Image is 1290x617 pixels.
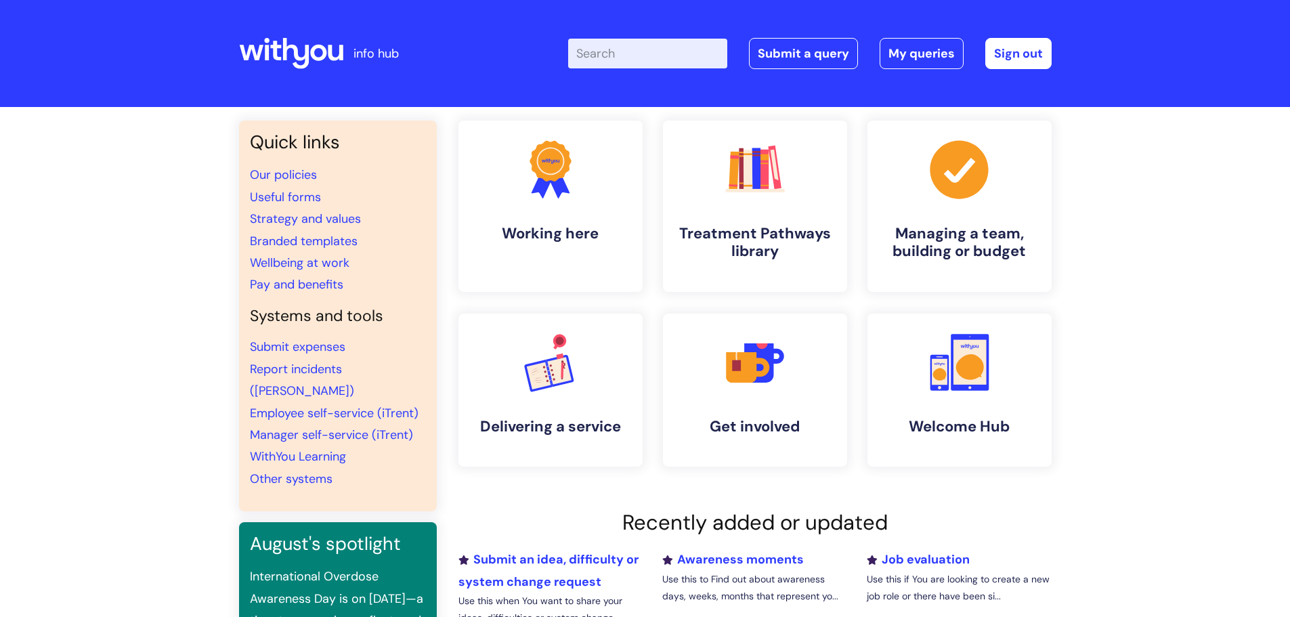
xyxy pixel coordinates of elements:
[568,38,1052,69] div: | -
[250,255,349,271] a: Wellbeing at work
[662,551,804,568] a: Awareness moments
[867,121,1052,292] a: Managing a team, building or budget
[250,427,413,443] a: Manager self-service (iTrent)
[867,314,1052,467] a: Welcome Hub
[250,448,346,465] a: WithYou Learning
[250,131,426,153] h3: Quick links
[458,314,643,467] a: Delivering a service
[250,276,343,293] a: Pay and benefits
[250,167,317,183] a: Our policies
[662,571,846,605] p: Use this to Find out about awareness days, weeks, months that represent yo...
[663,314,847,467] a: Get involved
[250,189,321,205] a: Useful forms
[250,233,358,249] a: Branded templates
[250,339,345,355] a: Submit expenses
[867,571,1051,605] p: Use this if You are looking to create a new job role or there have been si...
[568,39,727,68] input: Search
[469,225,632,242] h4: Working here
[674,225,836,261] h4: Treatment Pathways library
[458,510,1052,535] h2: Recently added or updated
[749,38,858,69] a: Submit a query
[250,211,361,227] a: Strategy and values
[469,418,632,435] h4: Delivering a service
[458,121,643,292] a: Working here
[985,38,1052,69] a: Sign out
[250,405,418,421] a: Employee self-service (iTrent)
[867,551,970,568] a: Job evaluation
[663,121,847,292] a: Treatment Pathways library
[250,361,354,399] a: Report incidents ([PERSON_NAME])
[250,533,426,555] h3: August's spotlight
[250,471,332,487] a: Other systems
[880,38,964,69] a: My queries
[458,551,639,589] a: Submit an idea, difficulty or system change request
[353,43,399,64] p: info hub
[250,307,426,326] h4: Systems and tools
[674,418,836,435] h4: Get involved
[878,225,1041,261] h4: Managing a team, building or budget
[878,418,1041,435] h4: Welcome Hub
